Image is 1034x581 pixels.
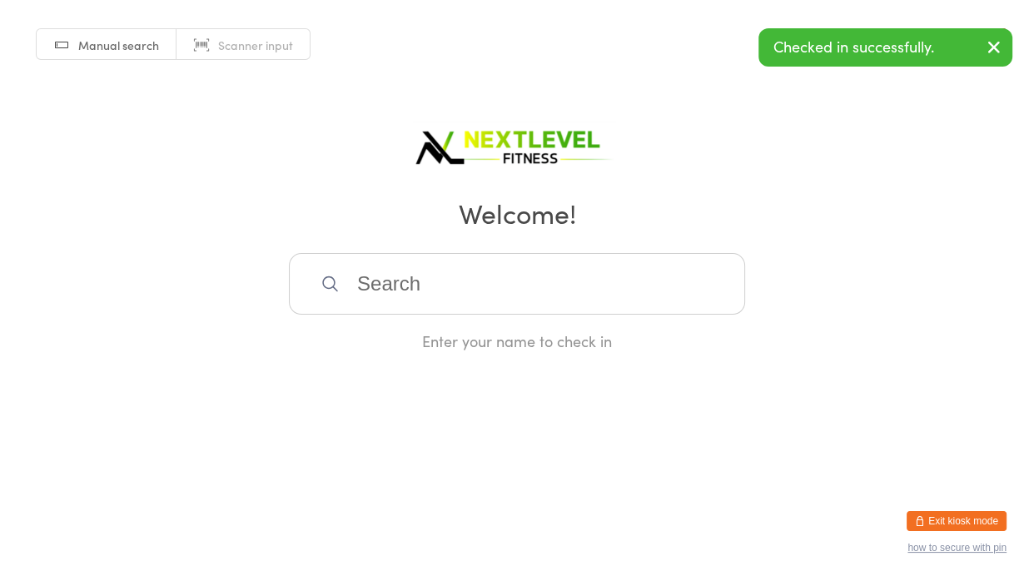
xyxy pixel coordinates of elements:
button: how to secure with pin [907,542,1007,554]
span: Scanner input [218,37,293,53]
button: Exit kiosk mode [907,511,1007,531]
img: Next Level Fitness [413,117,621,171]
input: Search [289,253,745,315]
h2: Welcome! [17,194,1017,231]
span: Manual search [78,37,159,53]
div: Enter your name to check in [289,330,745,351]
div: Checked in successfully. [758,28,1012,67]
